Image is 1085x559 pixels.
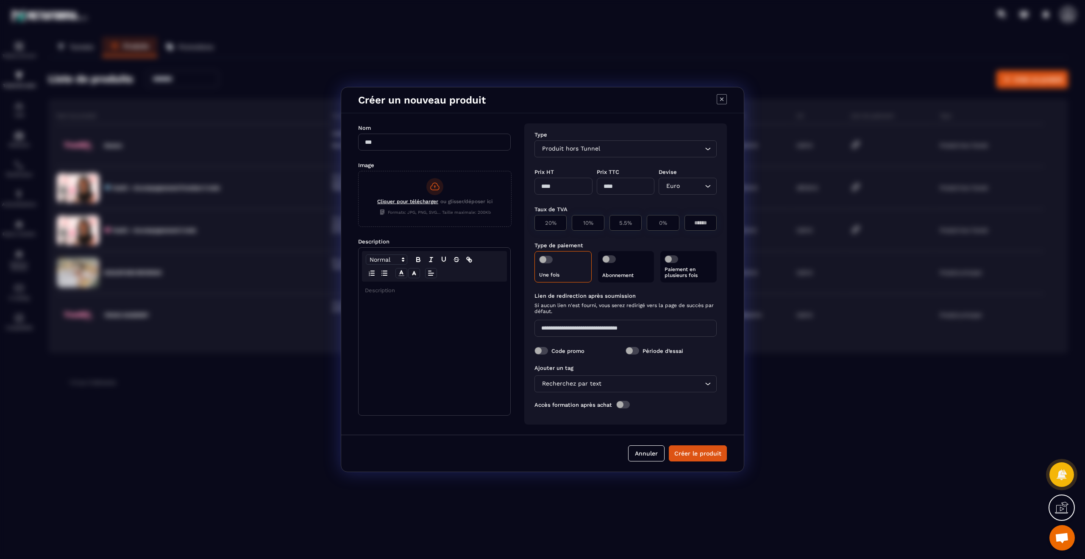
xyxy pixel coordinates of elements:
span: Produit hors Tunnel [540,144,602,154]
label: Type de paiement [534,242,583,249]
p: 20% [539,220,562,226]
p: 0% [651,220,674,226]
input: Search for option [682,182,703,191]
a: Open chat [1049,525,1075,551]
label: Taux de TVA [534,206,568,212]
label: Prix TTC [597,169,619,175]
button: Créer le produit [669,445,727,461]
p: 10% [576,220,599,226]
div: Search for option [534,375,717,392]
p: Paiement en plusieurs fois [665,266,712,278]
input: Search for option [603,379,703,389]
label: Devise [659,169,677,175]
span: Euro [664,182,682,191]
p: Une fois [539,272,587,278]
label: Ajouter un tag [534,365,573,371]
label: Prix HT [534,169,554,175]
label: Lien de redirection après soumission [534,293,717,299]
label: Image [358,162,374,168]
div: Search for option [534,140,717,157]
label: Période d’essai [643,348,683,354]
span: Cliquer pour télécharger [377,198,438,204]
label: Nom [358,125,371,131]
p: 5.5% [614,220,637,226]
button: Annuler [628,445,665,461]
span: Formats: JPG, PNG, SVG... Taille maximale: 200Kb [379,209,491,215]
div: Search for option [659,178,717,195]
span: Si aucun lien n'est fourni, vous serez redirigé vers la page de succès par défaut. [534,302,717,314]
input: Search for option [602,144,703,154]
span: Recherchez par text [540,379,603,389]
h4: Créer un nouveau produit [358,94,486,106]
label: Code promo [551,348,584,354]
p: Abonnement [602,272,650,278]
label: Description [358,238,389,245]
span: ou glisser/déposer ici [440,198,492,207]
label: Type [534,131,547,138]
label: Accès formation après achat [534,402,612,408]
